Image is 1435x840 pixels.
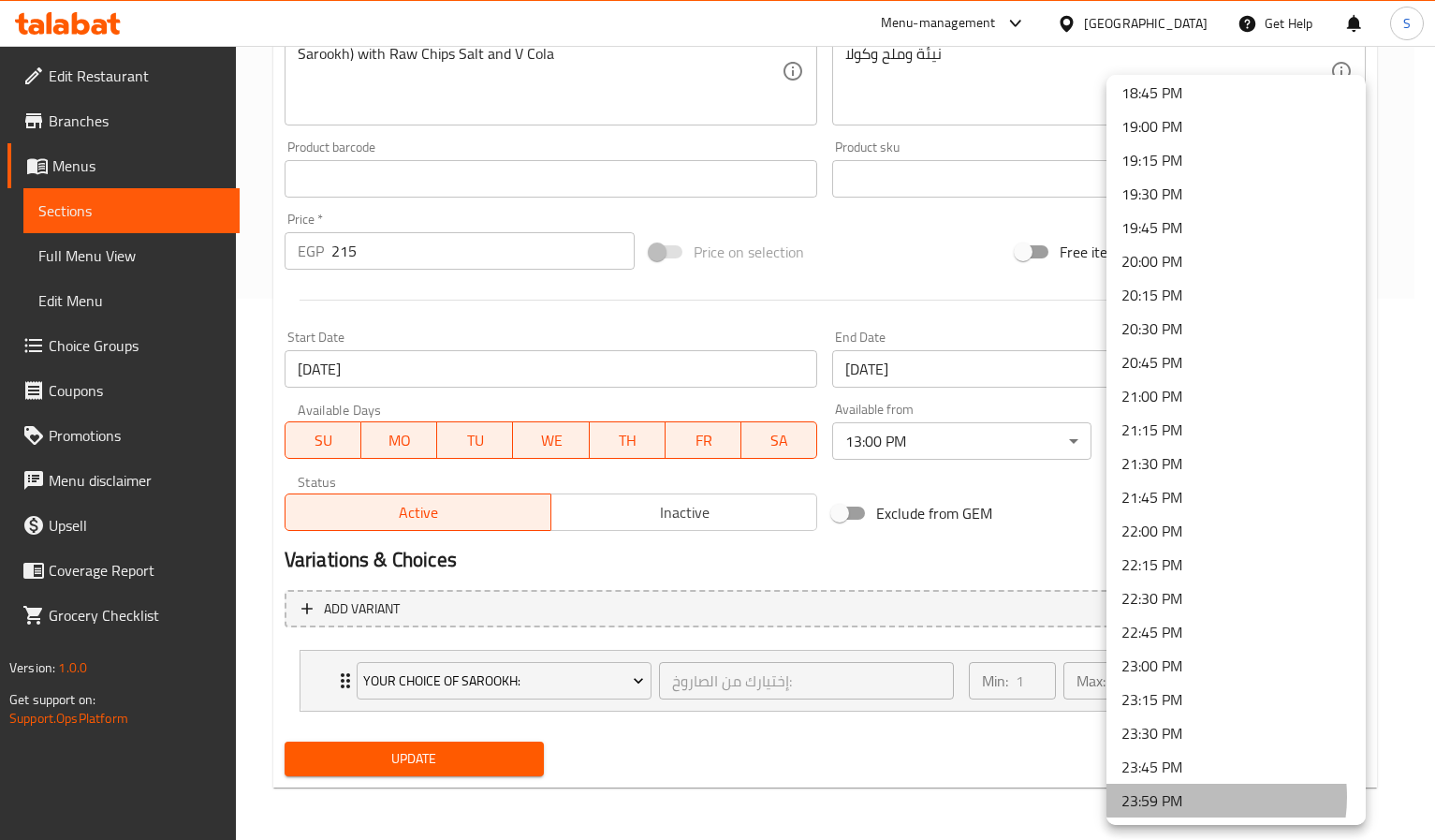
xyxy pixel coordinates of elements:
li: 21:00 PM [1106,379,1366,413]
li: 20:45 PM [1106,346,1366,379]
li: 22:30 PM [1106,582,1366,615]
li: 23:15 PM [1106,683,1366,716]
li: 22:15 PM [1106,548,1366,582]
li: 20:00 PM [1106,244,1366,278]
li: 21:30 PM [1106,447,1366,480]
li: 19:15 PM [1106,143,1366,177]
li: 20:15 PM [1106,278,1366,312]
li: 18:45 PM [1106,76,1366,110]
li: 23:59 PM [1106,784,1366,818]
li: 19:45 PM [1106,211,1366,244]
li: 21:15 PM [1106,413,1366,447]
li: 19:30 PM [1106,177,1366,211]
li: 23:00 PM [1106,649,1366,683]
li: 22:00 PM [1106,514,1366,548]
li: 23:45 PM [1106,750,1366,784]
li: 20:30 PM [1106,312,1366,346]
li: 22:45 PM [1106,615,1366,649]
li: 23:30 PM [1106,716,1366,750]
li: 21:45 PM [1106,480,1366,514]
li: 19:00 PM [1106,110,1366,143]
